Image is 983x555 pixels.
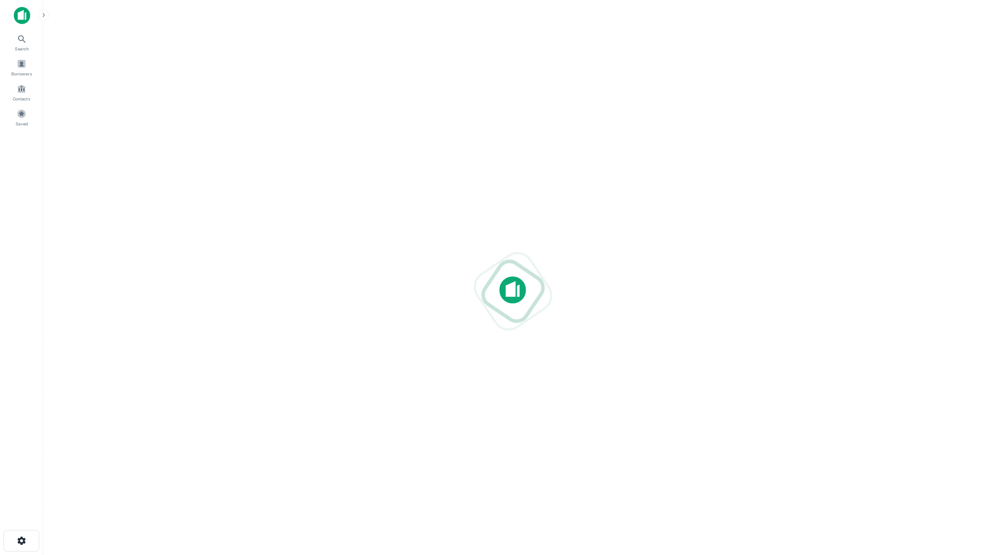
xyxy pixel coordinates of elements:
a: Saved [3,106,41,129]
span: Search [15,45,29,52]
a: Contacts [3,81,41,104]
span: Contacts [13,95,30,102]
a: Borrowers [3,56,41,79]
img: capitalize-icon.png [14,7,30,24]
span: Borrowers [11,70,32,77]
a: Search [3,31,41,54]
span: Saved [16,120,28,127]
